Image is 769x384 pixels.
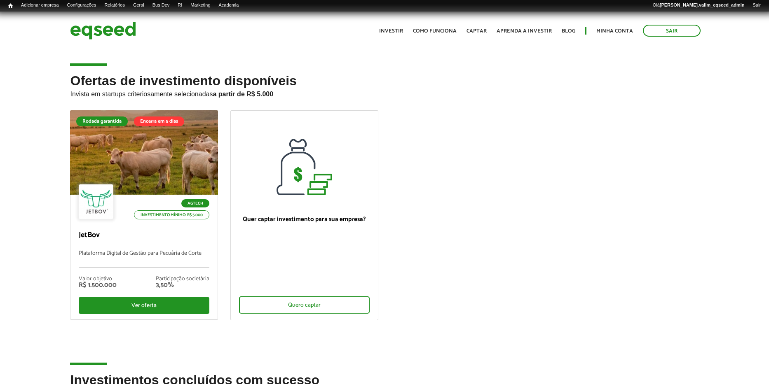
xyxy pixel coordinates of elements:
[497,28,552,34] a: Aprenda a investir
[156,282,209,289] div: 3,50%
[70,20,136,42] img: EqSeed
[215,2,243,9] a: Academia
[239,296,370,314] div: Quero captar
[562,28,575,34] a: Blog
[230,110,378,320] a: Quer captar investimento para sua empresa? Quero captar
[660,2,745,7] strong: [PERSON_NAME].valim_eqseed_admin
[70,74,699,110] h2: Ofertas de investimento disponíveis
[100,2,129,9] a: Relatórios
[643,25,701,37] a: Sair
[79,276,117,282] div: Valor objetivo
[596,28,633,34] a: Minha conta
[173,2,186,9] a: RI
[70,88,699,98] p: Invista em startups criteriosamente selecionadas
[8,3,13,9] span: Início
[156,276,209,282] div: Participação societária
[181,199,209,207] p: Agtech
[186,2,214,9] a: Marketing
[76,116,128,126] div: Rodada garantida
[134,116,184,126] div: Encerra em 5 dias
[17,2,63,9] a: Adicionar empresa
[413,28,457,34] a: Como funciona
[467,28,487,34] a: Captar
[748,2,765,9] a: Sair
[4,2,17,10] a: Início
[379,28,403,34] a: Investir
[239,216,370,223] p: Quer captar investimento para sua empresa?
[148,2,174,9] a: Bus Dev
[79,297,209,314] div: Ver oferta
[63,2,101,9] a: Configurações
[213,91,273,98] strong: a partir de R$ 5.000
[129,2,148,9] a: Geral
[134,210,209,219] p: Investimento mínimo: R$ 5.000
[79,250,209,268] p: Plataforma Digital de Gestão para Pecuária de Corte
[79,231,209,240] p: JetBov
[79,282,117,289] div: R$ 1.500.000
[70,110,218,320] a: Rodada garantida Encerra em 5 dias Agtech Investimento mínimo: R$ 5.000 JetBov Plataforma Digital...
[649,2,749,9] a: Olá[PERSON_NAME].valim_eqseed_admin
